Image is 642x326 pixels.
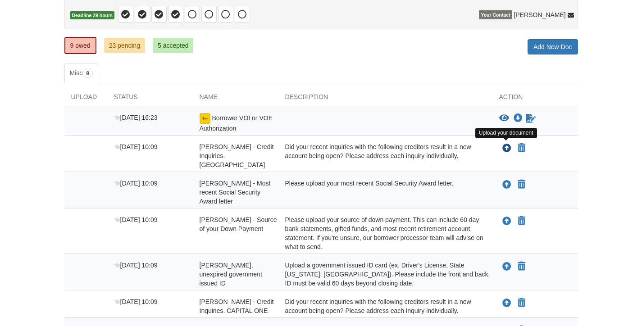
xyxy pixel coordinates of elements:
[200,298,274,314] span: [PERSON_NAME] - Credit Inquiries. CAPITAL ONE
[278,297,492,315] div: Did your recent inquiries with the following creditors result in a new account being open? Please...
[193,92,278,106] div: Name
[114,262,158,269] span: [DATE] 10:09
[514,10,565,19] span: [PERSON_NAME]
[475,128,537,138] div: Upload your document
[501,179,512,190] button: Upload Helen Milburn - Most recent Social Security Award letter
[200,113,210,124] img: esign
[278,215,492,251] div: Please upload your source of down payment. This can include 60 day bank statements, gifted funds,...
[479,10,512,19] span: Your Contact
[114,143,158,150] span: [DATE] 10:09
[64,37,96,54] a: 9 owed
[517,216,526,226] button: Declare Helen Milburn - Source of your Down Payment not applicable
[114,114,158,121] span: [DATE] 16:23
[517,298,526,308] button: Declare Julie Milburn - Credit Inquiries. CAPITAL ONE not applicable
[200,180,271,205] span: [PERSON_NAME] - Most recent Social Security Award letter
[278,261,492,288] div: Upload a government issued ID card (ex. Driver's License, State [US_STATE], [GEOGRAPHIC_DATA]). P...
[278,142,492,169] div: Did your recent inquiries with the following creditors result in a new account being open? Please...
[70,11,114,20] span: Deadline 29 hours
[528,39,578,54] a: Add New Doc
[107,92,193,106] div: Status
[514,115,523,122] a: Download Borrower VOI or VOE Authorization
[517,179,526,190] button: Declare Helen Milburn - Most recent Social Security Award letter not applicable
[200,114,273,132] span: Borrower VOI or VOE Authorization
[517,261,526,272] button: Declare Helen Milburn - Valid, unexpired government issued ID not applicable
[501,297,512,309] button: Upload Julie Milburn - Credit Inquiries. CAPITAL ONE
[104,38,145,53] a: 23 pending
[517,143,526,154] button: Declare Helen Milburn - Credit Inquiries. ONEMAIN not applicable
[278,179,492,206] div: Please upload your most recent Social Security Award letter.
[501,261,512,272] button: Upload Helen Milburn - Valid, unexpired government issued ID
[200,143,274,168] span: [PERSON_NAME] - Credit Inquiries. [GEOGRAPHIC_DATA]
[501,142,512,154] button: Upload Helen Milburn - Credit Inquiries. ONEMAIN
[153,38,194,53] a: 5 accepted
[278,92,492,106] div: Description
[64,92,107,106] div: Upload
[525,113,537,124] a: Waiting for your co-borrower to e-sign
[114,298,158,305] span: [DATE] 10:09
[200,262,262,287] span: [PERSON_NAME], unexpired government issued ID
[499,114,509,123] button: View Borrower VOI or VOE Authorization
[492,92,578,106] div: Action
[114,180,158,187] span: [DATE] 10:09
[114,216,158,223] span: [DATE] 10:09
[501,215,512,227] button: Upload Helen Milburn - Source of your Down Payment
[82,69,93,78] span: 9
[64,63,98,83] a: Misc
[200,216,277,232] span: [PERSON_NAME] - Source of your Down Payment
